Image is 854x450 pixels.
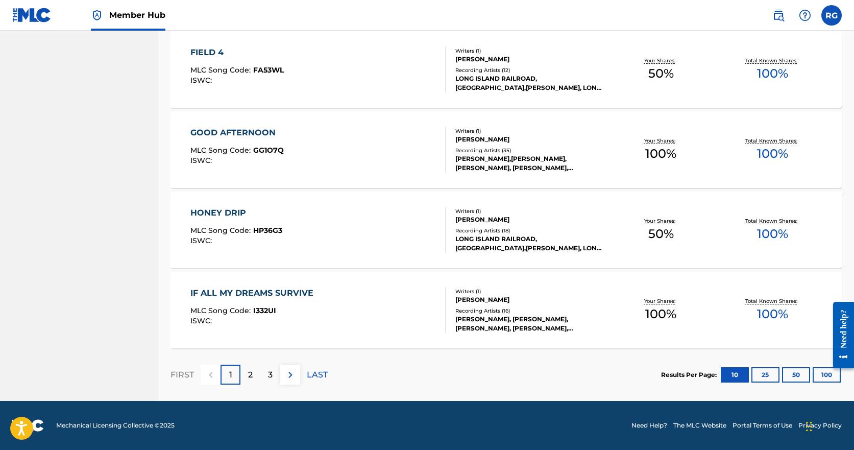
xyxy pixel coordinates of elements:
[253,146,284,155] span: GG1O7Q
[455,234,605,253] div: LONG ISLAND RAILROAD,[GEOGRAPHIC_DATA],[PERSON_NAME], LONG ISLAND RAILROAD,[GEOGRAPHIC_DATA],[PER...
[733,421,792,430] a: Portal Terms of Use
[806,411,812,442] div: Drag
[644,297,678,305] p: Your Shares:
[253,226,282,235] span: HP36G3
[190,316,214,325] span: ISWC :
[190,65,253,75] span: MLC Song Code :
[673,421,726,430] a: The MLC Website
[757,305,788,323] span: 100 %
[455,307,605,315] div: Recording Artists ( 16 )
[745,57,800,64] p: Total Known Shares:
[799,9,811,21] img: help
[813,367,841,383] button: 100
[645,305,676,323] span: 100 %
[455,154,605,173] div: [PERSON_NAME],[PERSON_NAME], [PERSON_NAME], [PERSON_NAME], [PERSON_NAME], [PERSON_NAME]|[PERSON_N...
[644,217,678,225] p: Your Shares:
[821,5,842,26] div: User Menu
[455,74,605,92] div: LONG ISLAND RAILROAD,[GEOGRAPHIC_DATA],[PERSON_NAME], LONG ISLAND RAILROAD,[GEOGRAPHIC_DATA],[PER...
[190,156,214,165] span: ISWC :
[721,367,749,383] button: 10
[644,137,678,145] p: Your Shares:
[190,287,319,299] div: IF ALL MY DREAMS SURVIVE
[190,76,214,85] span: ISWC :
[170,111,842,188] a: GOOD AFTERNOONMLC Song Code:GG1O7QISWC:Writers (1)[PERSON_NAME]Recording Artists (35)[PERSON_NAME...
[455,295,605,304] div: [PERSON_NAME]
[170,369,194,381] p: FIRST
[190,146,253,155] span: MLC Song Code :
[190,226,253,235] span: MLC Song Code :
[648,64,674,83] span: 50 %
[795,5,815,26] div: Help
[455,47,605,55] div: Writers ( 1 )
[455,288,605,295] div: Writers ( 1 )
[645,145,676,163] span: 100 %
[190,46,284,59] div: FIELD 4
[455,215,605,224] div: [PERSON_NAME]
[825,294,854,376] iframe: Resource Center
[455,227,605,234] div: Recording Artists ( 18 )
[757,145,788,163] span: 100 %
[455,147,605,154] div: Recording Artists ( 35 )
[455,207,605,215] div: Writers ( 1 )
[745,137,800,145] p: Total Known Shares:
[12,419,44,432] img: logo
[12,8,52,22] img: MLC Logo
[455,66,605,74] div: Recording Artists ( 12 )
[648,225,674,243] span: 50 %
[109,9,165,21] span: Member Hub
[253,65,284,75] span: FA53WL
[772,9,785,21] img: search
[91,9,103,21] img: Top Rightsholder
[745,217,800,225] p: Total Known Shares:
[661,370,719,380] p: Results Per Page:
[803,401,854,450] iframe: Chat Widget
[253,306,276,315] span: I332UI
[745,297,800,305] p: Total Known Shares:
[229,369,232,381] p: 1
[170,272,842,348] a: IF ALL MY DREAMS SURVIVEMLC Song Code:I332UIISWC:Writers (1)[PERSON_NAME]Recording Artists (16)[P...
[751,367,779,383] button: 25
[190,207,282,219] div: HONEY DRIP
[190,236,214,245] span: ISWC :
[284,369,297,381] img: right
[798,421,842,430] a: Privacy Policy
[644,57,678,64] p: Your Shares:
[248,369,253,381] p: 2
[631,421,667,430] a: Need Help?
[170,192,842,268] a: HONEY DRIPMLC Song Code:HP36G3ISWC:Writers (1)[PERSON_NAME]Recording Artists (18)LONG ISLAND RAIL...
[455,135,605,144] div: [PERSON_NAME]
[455,315,605,333] div: [PERSON_NAME], [PERSON_NAME], [PERSON_NAME], [PERSON_NAME], [PERSON_NAME]
[455,127,605,135] div: Writers ( 1 )
[170,31,842,108] a: FIELD 4MLC Song Code:FA53WLISWC:Writers (1)[PERSON_NAME]Recording Artists (12)LONG ISLAND RAILROA...
[190,127,284,139] div: GOOD AFTERNOON
[190,306,253,315] span: MLC Song Code :
[268,369,273,381] p: 3
[455,55,605,64] div: [PERSON_NAME]
[757,64,788,83] span: 100 %
[782,367,810,383] button: 50
[307,369,328,381] p: LAST
[56,421,175,430] span: Mechanical Licensing Collective © 2025
[757,225,788,243] span: 100 %
[768,5,789,26] a: Public Search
